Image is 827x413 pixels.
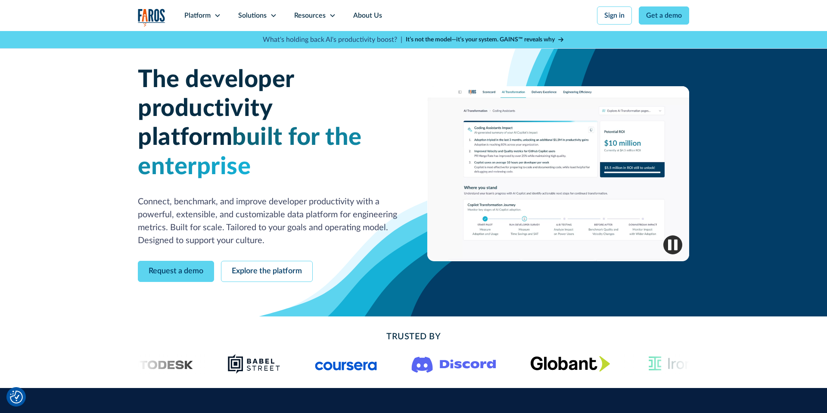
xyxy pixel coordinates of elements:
[530,356,610,372] img: Globant's logo
[138,195,400,247] p: Connect, benchmark, and improve developer productivity with a powerful, extensible, and customiza...
[411,355,496,373] img: Logo of the communication platform Discord.
[207,330,620,343] h2: Trusted By
[10,391,23,404] button: Cookie Settings
[138,9,165,26] img: Logo of the analytics and reporting company Faros.
[294,10,326,21] div: Resources
[406,35,564,44] a: It’s not the model—it’s your system. GAINS™ reveals why
[663,235,682,254] img: Pause video
[315,357,377,371] img: Logo of the online learning platform Coursera.
[138,261,214,282] a: Request a demo
[227,354,280,374] img: Babel Street logo png
[10,391,23,404] img: Revisit consent button
[138,9,165,26] a: home
[263,34,402,45] p: What's holding back AI's productivity boost? |
[639,6,689,25] a: Get a demo
[597,6,632,25] a: Sign in
[138,66,400,181] h1: The developer productivity platform
[221,261,313,282] a: Explore the platform
[406,37,555,43] strong: It’s not the model—it’s your system. GAINS™ reveals why
[184,10,211,21] div: Platform
[238,10,267,21] div: Solutions
[138,125,362,178] span: built for the enterprise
